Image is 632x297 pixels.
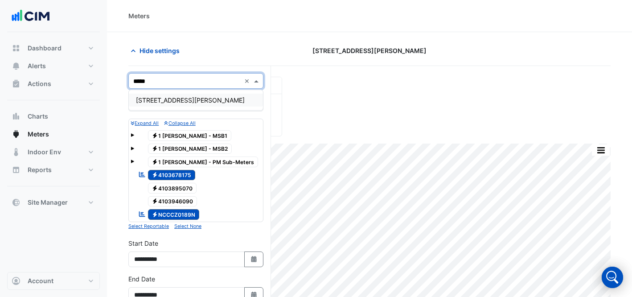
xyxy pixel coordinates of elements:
fa-icon: Electricity [152,172,158,178]
span: Site Manager [28,198,68,207]
button: More Options [592,144,610,156]
div: Meters [128,11,150,21]
span: 4103895070 [148,183,197,194]
button: Charts [7,107,100,125]
ng-dropdown-panel: Options list [128,90,263,111]
button: Collapse All [164,119,195,127]
span: Hide settings [140,46,180,55]
span: Indoor Env [28,148,61,157]
label: End Date [128,274,155,284]
app-icon: Actions [12,79,21,88]
app-icon: Dashboard [12,44,21,53]
app-icon: Reports [12,165,21,174]
span: 1 [PERSON_NAME] - MSB1 [148,130,232,141]
button: Expand All [131,119,159,127]
button: Reports [7,161,100,179]
span: Reports [28,165,52,174]
span: 4103946090 [148,196,197,207]
img: Company Logo [11,7,51,25]
app-icon: Site Manager [12,198,21,207]
div: Open Intercom Messenger [602,267,623,288]
app-icon: Charts [12,112,21,121]
button: Alerts [7,57,100,75]
button: Account [7,272,100,290]
button: Actions [7,75,100,93]
small: Select Reportable [128,223,169,229]
app-icon: Indoor Env [12,148,21,157]
button: Dashboard [7,39,100,57]
span: Account [28,276,53,285]
span: 1 [PERSON_NAME] - MSB2 [148,144,232,154]
button: Site Manager [7,194,100,211]
span: Charts [28,112,48,121]
span: MSB1 House & non-essential [148,170,196,181]
fa-icon: Electricity [152,211,158,218]
button: Indoor Env [7,143,100,161]
fa-icon: Reportable [138,210,146,218]
small: Select None [174,223,201,229]
fa-icon: Reportable [138,171,146,178]
span: Meters [28,130,49,139]
span: [STREET_ADDRESS][PERSON_NAME] [136,96,245,104]
label: Start Date [128,239,158,248]
span: Clear [244,76,252,86]
span: [STREET_ADDRESS][PERSON_NAME] [312,46,427,55]
span: Actions [28,79,51,88]
fa-icon: Electricity [152,132,158,139]
button: Hide settings [128,43,185,58]
fa-icon: Electricity [152,145,158,152]
app-icon: Alerts [12,62,21,70]
app-icon: Meters [12,130,21,139]
span: Alerts [28,62,46,70]
button: Select None [174,222,201,230]
small: Collapse All [164,120,195,126]
button: Select Reportable [128,222,169,230]
fa-icon: Electricity [152,198,158,205]
span: Dashboard [28,44,62,53]
span: MSB2 House [148,209,200,220]
small: Expand All [131,120,159,126]
fa-icon: Select Date [250,256,258,263]
fa-icon: Electricity [152,185,158,191]
fa-icon: Electricity [152,158,158,165]
span: 1 [PERSON_NAME] - PM Sub-Meters [148,157,259,167]
button: Meters [7,125,100,143]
